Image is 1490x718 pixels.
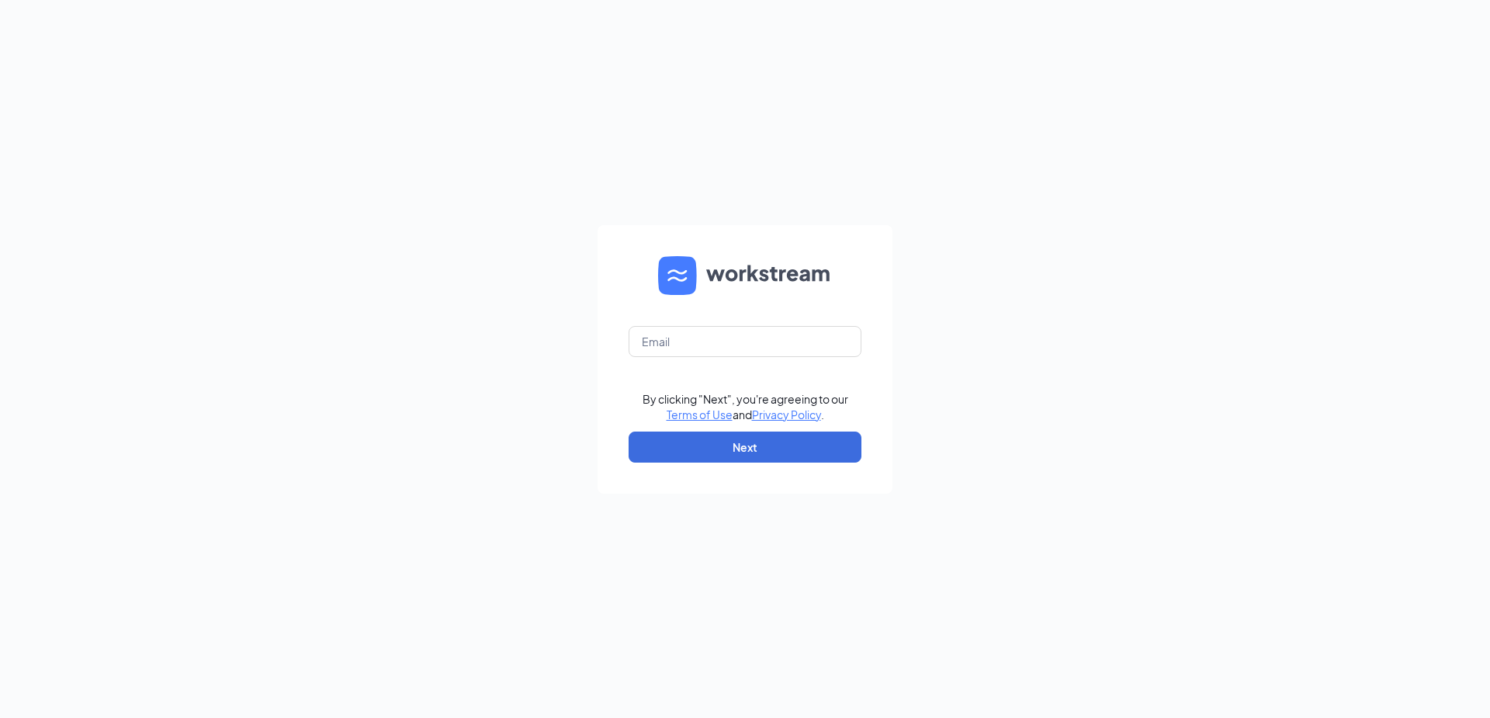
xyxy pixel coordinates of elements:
a: Terms of Use [667,408,733,421]
a: Privacy Policy [752,408,821,421]
button: Next [629,432,861,463]
div: By clicking "Next", you're agreeing to our and . [643,391,848,422]
img: WS logo and Workstream text [658,256,832,295]
input: Email [629,326,861,357]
